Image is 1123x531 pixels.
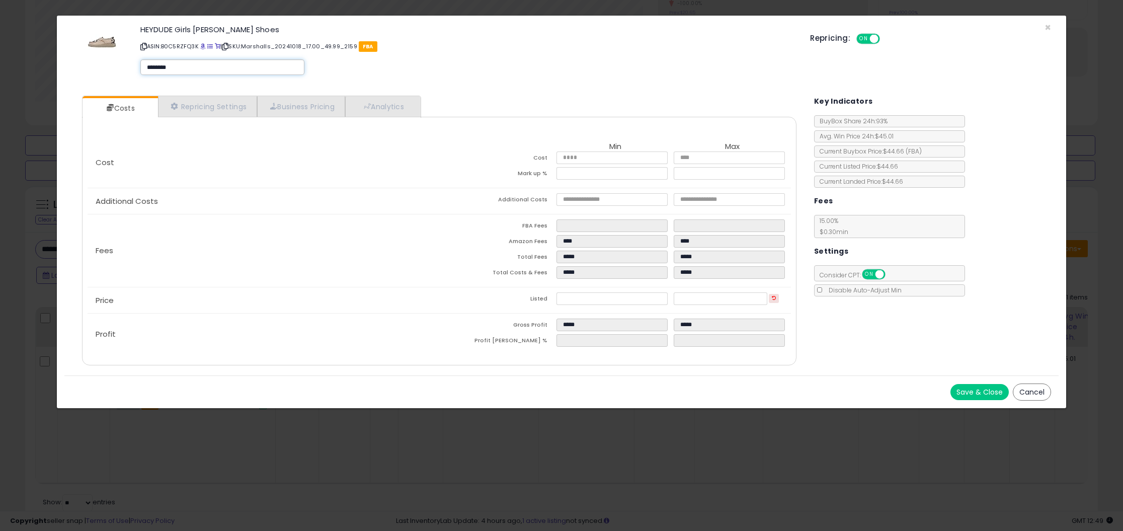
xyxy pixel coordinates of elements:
span: Current Listed Price: $44.66 [815,162,898,171]
img: 41YDCCZr3DL._SL60_.jpg [87,26,117,56]
a: Costs [83,98,157,118]
p: Price [88,296,439,305]
span: ( FBA ) [906,147,922,156]
span: ON [857,35,870,43]
a: Analytics [345,96,420,117]
td: Mark up % [439,167,556,183]
td: Cost [439,151,556,167]
h5: Settings [814,245,848,258]
span: FBA [359,41,377,52]
span: Disable Auto-Adjust Min [824,286,902,294]
a: Business Pricing [257,96,345,117]
button: Cancel [1013,384,1051,401]
span: Avg. Win Price 24h: $45.01 [815,132,894,140]
a: All offer listings [207,42,213,50]
td: Listed [439,292,556,308]
button: Save & Close [950,384,1009,400]
a: Your listing only [215,42,220,50]
td: Profit [PERSON_NAME] % [439,334,556,350]
p: Additional Costs [88,197,439,205]
th: Max [674,142,791,151]
th: Min [556,142,674,151]
h5: Repricing: [810,34,850,42]
td: Total Costs & Fees [439,266,556,282]
p: Cost [88,159,439,167]
span: BuyBox Share 24h: 93% [815,117,888,125]
span: ON [863,270,875,279]
span: $44.66 [883,147,922,156]
span: Consider CPT: [815,271,899,279]
span: 15.00 % [815,216,848,236]
a: BuyBox page [200,42,206,50]
p: Fees [88,247,439,255]
h3: HEYDUDE Girls [PERSON_NAME] Shoes [140,26,795,33]
span: Current Landed Price: $44.66 [815,177,903,186]
a: Repricing Settings [158,96,258,117]
p: ASIN: B0C5RZFQ3K | SKU: Marshalls_20241018_17.00_49.99_2159 [140,38,795,54]
span: OFF [884,270,900,279]
td: Gross Profit [439,319,556,334]
span: OFF [878,35,895,43]
h5: Key Indicators [814,95,873,108]
p: Profit [88,330,439,338]
span: × [1045,20,1051,35]
td: Additional Costs [439,193,556,209]
span: Current Buybox Price: [815,147,922,156]
td: Total Fees [439,251,556,266]
h5: Fees [814,195,833,207]
span: $0.30 min [815,227,848,236]
td: FBA Fees [439,219,556,235]
td: Amazon Fees [439,235,556,251]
